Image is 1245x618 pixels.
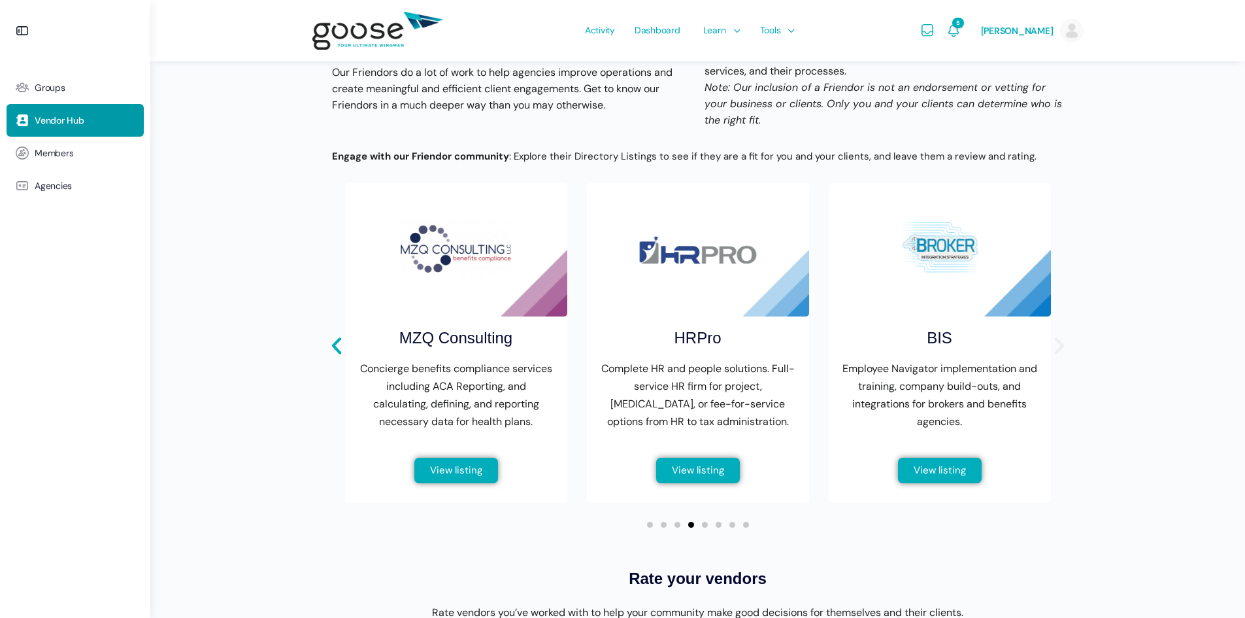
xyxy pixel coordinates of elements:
[587,183,809,503] div: 5 / 8
[661,522,667,528] span: Go to slide 2
[914,466,966,475] span: View listing
[981,25,1054,37] span: [PERSON_NAME]
[35,82,65,94] span: Groups
[952,18,963,28] span: 5
[332,64,691,113] p: Our Friendors do a lot of work to help agencies improve operations and create meaningful and effi...
[729,522,735,528] span: Go to slide 7
[332,148,1044,165] p: : Explore their Directory Listings to see if they are a fit for you and your clients, and leave t...
[674,326,721,350] h2: HRPro
[705,46,1064,79] li: so you can learn about them, their services, and their processes.
[829,183,1051,503] div: 6 / 8
[345,183,567,503] div: 4 / 8
[927,326,952,350] h2: BIS
[325,567,1071,591] h2: Rate your vendors
[358,360,554,430] p: Concierge benefits compliance services including ACA Reporting, and calculating, defining, and re...
[688,522,694,528] span: Go to slide 4
[7,137,144,169] a: Members
[345,183,1051,528] div: Carousel
[647,522,653,528] span: Go to slide 1
[414,458,498,483] a: View listing
[674,522,680,528] span: Go to slide 3
[600,360,796,430] p: Complete HR and people solutions. Full-service HR firm for project, [MEDICAL_DATA], or fee-for-se...
[35,148,73,159] span: Members
[705,80,1062,127] em: Note: Our inclusion of a Friendor is not an endorsement or vetting for your business or clients. ...
[716,522,722,528] span: Go to slide 6
[325,335,348,357] div: Previous slide
[399,326,512,350] h2: MZQ Consulting
[332,150,509,163] strong: Engage with our Friendor community
[842,360,1038,430] p: Employee Navigator implementation and training, company build-outs, and integrations for brokers ...
[656,458,740,483] a: View listing
[672,466,724,475] span: View listing
[7,169,144,202] a: Agencies
[35,115,84,126] span: Vendor Hub
[7,71,144,104] a: Groups
[1180,555,1245,618] iframe: Chat Widget
[7,104,144,137] a: Vendor Hub
[702,522,708,528] span: Go to slide 5
[35,180,72,192] span: Agencies
[898,458,982,483] a: View listing
[430,466,482,475] span: View listing
[743,522,749,528] span: Go to slide 8
[1048,335,1071,357] div: Next slide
